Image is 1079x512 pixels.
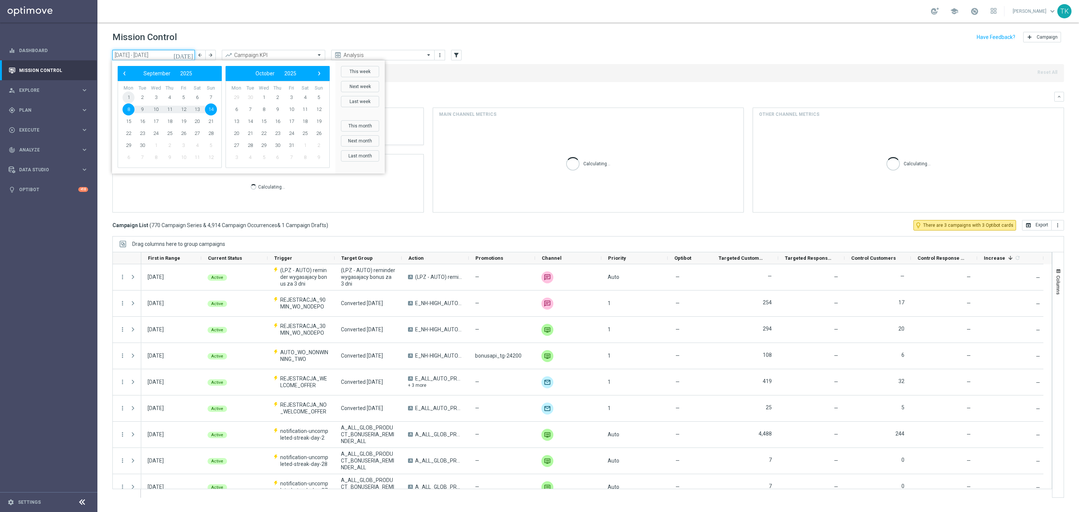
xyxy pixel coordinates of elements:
span: 18 [164,115,176,127]
button: October [251,69,279,78]
label: 7 [769,457,772,463]
img: Private message RT [541,324,553,336]
span: 24 [150,127,162,139]
button: more_vert [119,379,126,385]
i: play_circle_outline [9,127,15,133]
span: 15 [123,115,135,127]
th: weekday [312,85,326,91]
label: — [768,273,772,280]
label: 419 [763,378,772,385]
i: lightbulb [9,186,15,193]
p: Calculating... [258,183,285,190]
span: 7 [285,151,297,163]
button: This week [341,66,379,77]
div: Press SPACE to select this row. [113,343,141,369]
i: gps_fixed [9,107,15,114]
h1: Mission Control [112,32,177,43]
button: Next week [341,81,379,92]
span: Explore [19,88,81,93]
div: Press SPACE to select this row. [113,474,141,500]
span: 4 [191,139,203,151]
div: Press SPACE to select this row. [113,264,141,290]
ng-select: Campaign KPI [222,50,325,60]
span: A [408,275,413,279]
th: weekday [230,85,244,91]
div: Press SPACE to select this row. [113,395,141,422]
div: Analyze [9,147,81,153]
div: gps_fixed Plan keyboard_arrow_right [8,107,88,113]
span: Current Status [208,255,242,261]
span: 9 [313,151,325,163]
h4: Main channel metrics [439,111,496,118]
div: Press SPACE to select this row. [141,290,1043,317]
span: 6 [123,151,135,163]
span: A [408,327,413,332]
div: Execute [9,127,81,133]
label: 5 [901,404,904,411]
span: 22 [258,127,270,139]
span: 8 [258,103,270,115]
div: Dashboard [9,40,88,60]
span: 4 [299,91,311,103]
img: Optimail [541,403,553,415]
span: 2 [164,139,176,151]
a: Mission Control [19,60,88,80]
span: 12 [313,103,325,115]
img: Private message RT [541,350,553,362]
i: more_vert [119,431,126,438]
button: Last month [341,150,379,162]
span: 29 [258,139,270,151]
div: equalizer Dashboard [8,48,88,54]
span: A_ALL_GLOB_PRODUCT_BONUSERIA_DAILY_2 [415,431,462,438]
span: 9 [136,103,148,115]
span: 2 [313,139,325,151]
div: +10 [78,187,88,192]
i: more_vert [119,326,126,333]
h3: Campaign List [112,222,328,229]
span: 18 [299,115,311,127]
div: + 3 more [408,382,462,389]
i: more_vert [119,405,126,412]
div: Press SPACE to select this row. [113,422,141,448]
span: › [314,69,324,78]
span: 1 Campaign Drafts [282,222,326,229]
span: 11 [164,103,176,115]
img: Private message RT [541,455,553,467]
button: Mission Control [8,67,88,73]
button: track_changes Analyze keyboard_arrow_right [8,147,88,153]
span: 20 [191,115,203,127]
span: 28 [244,139,256,151]
span: A [408,485,413,489]
bs-daterangepicker-container: calendar [112,60,385,174]
button: more_vert [436,51,444,60]
span: 4 [244,151,256,163]
i: preview [334,51,342,59]
span: 23 [136,127,148,139]
span: 5 [178,91,190,103]
span: 30 [136,139,148,151]
div: Press SPACE to select this row. [141,264,1043,290]
span: ) [326,222,328,229]
th: weekday [244,85,257,91]
span: school [950,7,958,15]
div: Optibot [9,180,88,199]
i: refresh [1015,255,1021,261]
span: 2025 [284,70,296,76]
th: weekday [257,85,271,91]
div: Data Studio [9,166,81,173]
span: 12 [178,103,190,115]
i: keyboard_arrow_down [1057,94,1062,99]
span: Trigger [274,255,292,261]
i: more_vert [1055,222,1061,228]
img: SMS RT [541,271,553,283]
span: October [256,70,275,76]
button: September [139,69,175,78]
span: 17 [150,115,162,127]
span: 14 [244,115,256,127]
i: keyboard_arrow_right [81,106,88,114]
span: 7 [136,151,148,163]
i: person_search [9,87,15,94]
label: 244 [895,430,904,437]
th: weekday [284,85,298,91]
